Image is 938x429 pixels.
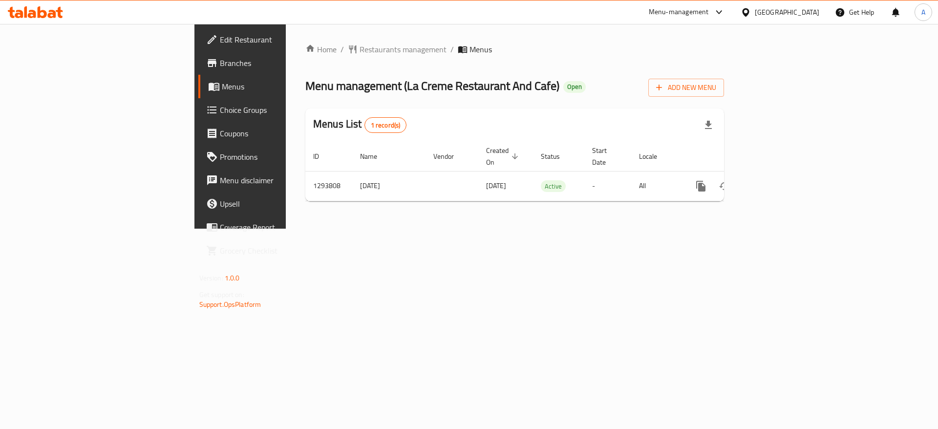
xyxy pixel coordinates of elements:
th: Actions [682,142,791,172]
a: Menus [198,75,351,98]
span: ID [313,150,332,162]
span: Version: [199,272,223,284]
span: Locale [639,150,670,162]
span: Coverage Report [220,221,343,233]
table: enhanced table [305,142,791,201]
td: All [631,171,682,201]
span: [DATE] [486,179,506,192]
a: Restaurants management [348,43,447,55]
a: Grocery Checklist [198,239,351,262]
span: Get support on: [199,288,244,301]
div: Active [541,180,566,192]
a: Upsell [198,192,351,215]
div: Total records count [364,117,407,133]
button: more [689,174,713,198]
li: / [450,43,454,55]
div: Menu-management [649,6,709,18]
span: Branches [220,57,343,69]
span: Choice Groups [220,104,343,116]
span: Menus [222,81,343,92]
div: [GEOGRAPHIC_DATA] [755,7,819,18]
span: Active [541,181,566,192]
span: Menu disclaimer [220,174,343,186]
a: Support.OpsPlatform [199,298,261,311]
span: Vendor [433,150,467,162]
span: 1.0.0 [225,272,240,284]
a: Branches [198,51,351,75]
div: Open [563,81,586,93]
span: Promotions [220,151,343,163]
a: Edit Restaurant [198,28,351,51]
span: 1 record(s) [365,121,406,130]
span: Created On [486,145,521,168]
button: Add New Menu [648,79,724,97]
span: Restaurants management [360,43,447,55]
span: Open [563,83,586,91]
a: Coverage Report [198,215,351,239]
a: Menu disclaimer [198,169,351,192]
span: A [921,7,925,18]
div: Export file [697,113,720,137]
span: Status [541,150,573,162]
span: Grocery Checklist [220,245,343,257]
span: Coupons [220,128,343,139]
span: Start Date [592,145,619,168]
a: Coupons [198,122,351,145]
a: Promotions [198,145,351,169]
td: - [584,171,631,201]
span: Menus [469,43,492,55]
button: Change Status [713,174,736,198]
span: Menu management ( La Creme Restaurant And Cafe ) [305,75,559,97]
td: [DATE] [352,171,426,201]
span: Upsell [220,198,343,210]
nav: breadcrumb [305,43,724,55]
a: Choice Groups [198,98,351,122]
h2: Menus List [313,117,406,133]
span: Edit Restaurant [220,34,343,45]
span: Add New Menu [656,82,716,94]
span: Name [360,150,390,162]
